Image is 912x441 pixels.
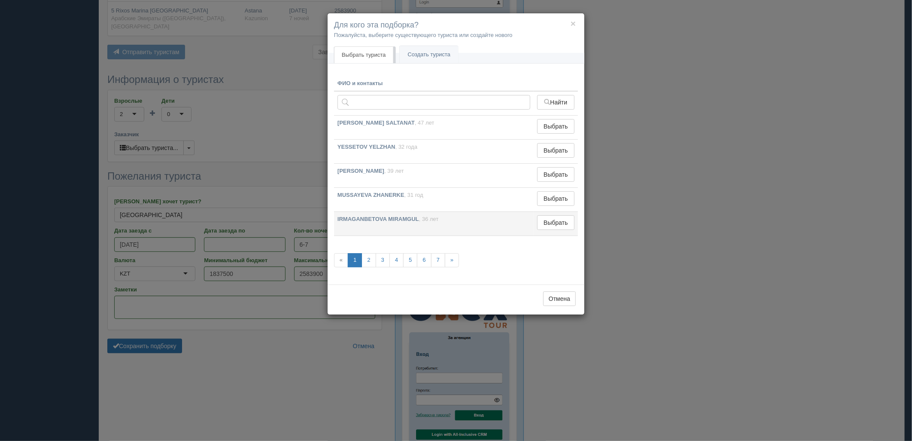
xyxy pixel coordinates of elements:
[537,119,575,134] button: Выбрать
[571,19,576,28] button: ×
[431,253,445,267] a: 7
[337,95,530,110] input: Поиск по ФИО, паспорту или контактам
[362,253,376,267] a: 2
[337,216,419,222] b: IRMAGANBETOVA MIRAMGUL
[334,76,534,92] th: ФИО и контакты
[419,216,439,222] span: , 36 лет
[415,119,435,126] span: , 47 лет
[445,253,459,267] a: »
[537,95,575,110] button: Найти
[337,119,415,126] b: [PERSON_NAME] SALTANAT
[337,192,404,198] b: MUSSAYEVA ZHANERKE
[376,253,390,267] a: 3
[337,144,395,150] b: YESSETOV YELZHAN
[395,144,418,150] span: , 32 года
[337,168,384,174] b: [PERSON_NAME]
[537,215,575,230] button: Выбрать
[334,46,393,64] a: Выбрать туриста
[400,46,458,64] a: Создать туриста
[389,253,404,267] a: 4
[334,253,348,267] span: «
[403,253,417,267] a: 5
[537,191,575,206] button: Выбрать
[348,253,362,267] a: 1
[543,291,576,306] button: Отмена
[334,31,578,39] p: Пожалуйста, выберите существующего туриста или создайте нового
[334,20,578,31] h4: Для кого эта подборка?
[384,168,404,174] span: , 39 лет
[537,143,575,158] button: Выбрать
[537,167,575,182] button: Выбрать
[417,253,431,267] a: 6
[404,192,423,198] span: , 31 год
